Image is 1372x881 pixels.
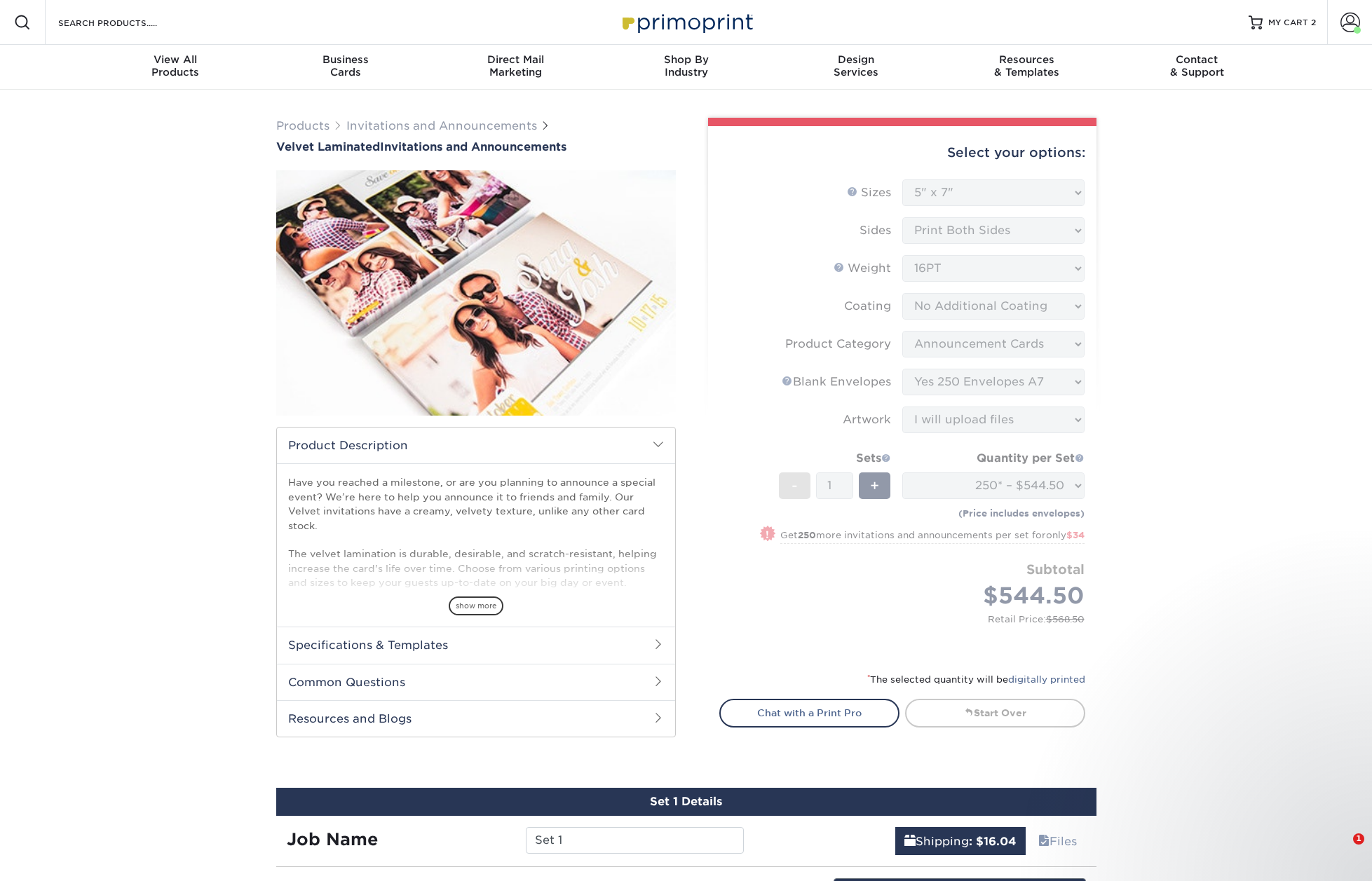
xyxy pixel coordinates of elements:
img: Primoprint [616,7,756,37]
a: DesignServices [771,45,942,90]
a: Shop ByIndustry [601,45,771,90]
span: show more [449,596,503,615]
strong: Job Name [287,829,378,849]
a: Resources& Templates [942,45,1112,90]
a: BusinessCards [260,45,430,90]
span: Shop By [601,53,771,66]
span: files [1038,835,1050,848]
p: Have you reached a milestone, or are you planning to announce a special event? We’re here to help... [288,475,664,632]
a: Start Over [905,699,1085,727]
div: Select your options: [719,126,1085,179]
div: Products [90,53,261,78]
div: & Templates [942,53,1112,78]
span: Business [260,53,430,66]
small: The selected quantity will be [867,674,1085,685]
a: Shipping: $16.04 [895,827,1026,855]
span: MY CART [1268,17,1308,29]
a: Invitations and Announcements [346,119,537,132]
span: Design [771,53,942,66]
h1: Invitations and Announcements [276,140,676,153]
input: Enter a job name [526,827,744,854]
span: Velvet Laminated [276,140,380,153]
a: Velvet LaminatedInvitations and Announcements [276,140,676,153]
a: Chat with a Print Pro [719,699,899,727]
span: Resources [942,53,1112,66]
span: 2 [1311,18,1316,27]
a: Contact& Support [1112,45,1282,90]
iframe: Intercom live chat [1324,833,1358,867]
h2: Product Description [277,428,675,463]
a: Products [276,119,330,132]
a: View AllProducts [90,45,261,90]
span: 1 [1353,833,1364,845]
div: Cards [260,53,430,78]
input: SEARCH PRODUCTS..... [57,14,193,31]
span: Direct Mail [430,53,601,66]
span: View All [90,53,261,66]
span: shipping [904,835,916,848]
div: Set 1 Details [276,788,1096,816]
a: digitally printed [1008,674,1085,685]
img: Velvet Laminated 01 [276,155,676,431]
div: Marketing [430,53,601,78]
h2: Resources and Blogs [277,700,675,737]
div: & Support [1112,53,1282,78]
div: Industry [601,53,771,78]
b: : $16.04 [969,835,1017,848]
div: Services [771,53,942,78]
span: Contact [1112,53,1282,66]
h2: Specifications & Templates [277,627,675,663]
h2: Common Questions [277,664,675,700]
a: Files [1029,827,1086,855]
a: Direct MailMarketing [430,45,601,90]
